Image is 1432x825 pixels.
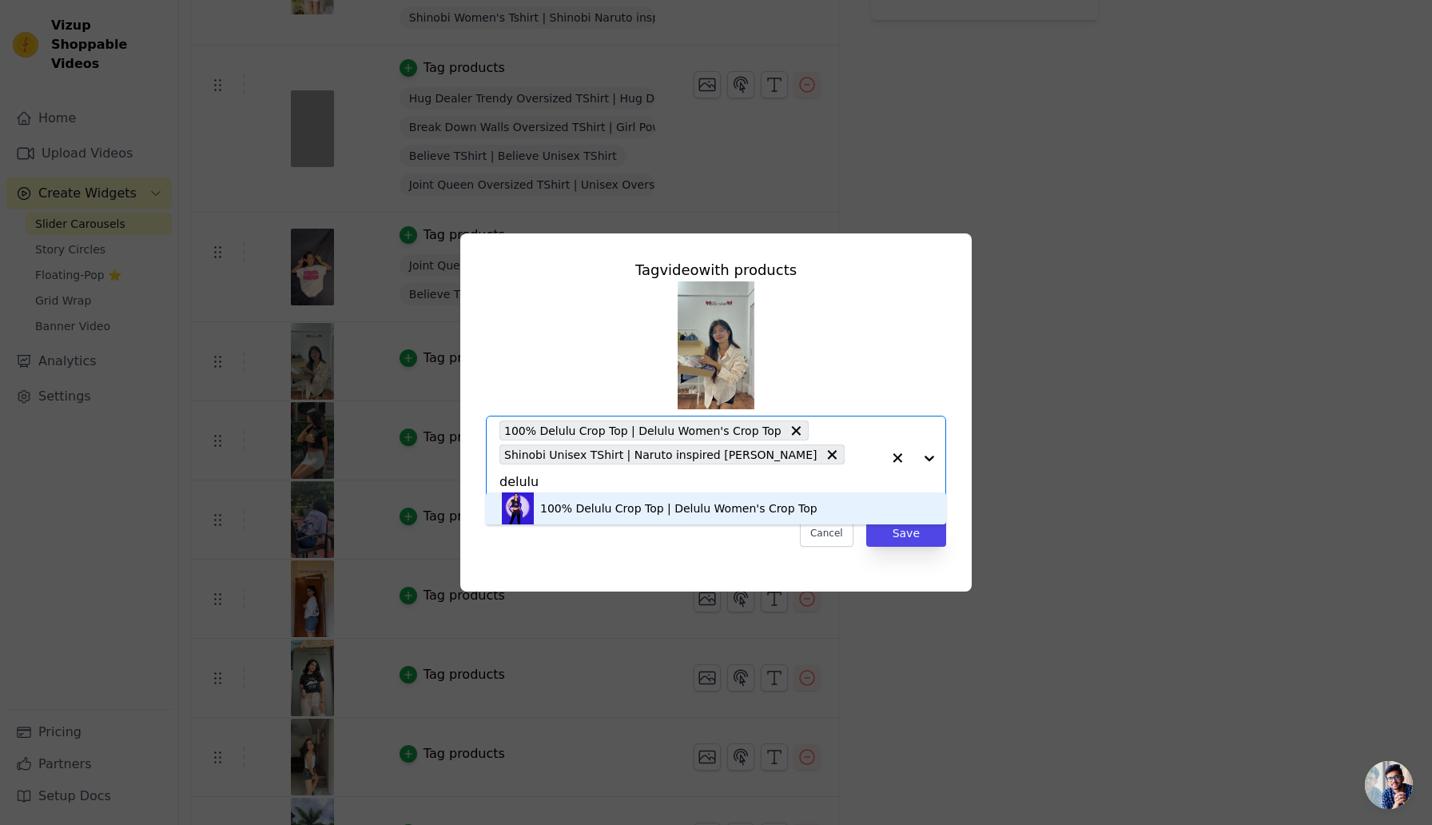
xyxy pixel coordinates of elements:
[504,445,817,464] span: Shinobi Unisex TShirt | Naruto inspired [PERSON_NAME]
[800,520,853,547] button: Cancel
[866,520,946,547] button: Save
[486,259,946,281] div: Tag video with products
[678,281,754,409] img: vizup-images-4245.jpg
[502,492,534,524] img: product thumbnail
[1365,761,1413,809] div: Open chat
[540,500,817,516] div: 100% Delulu Crop Top | Delulu Women's Crop Top
[504,421,782,440] span: 100% Delulu Crop Top | Delulu Women's Crop Top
